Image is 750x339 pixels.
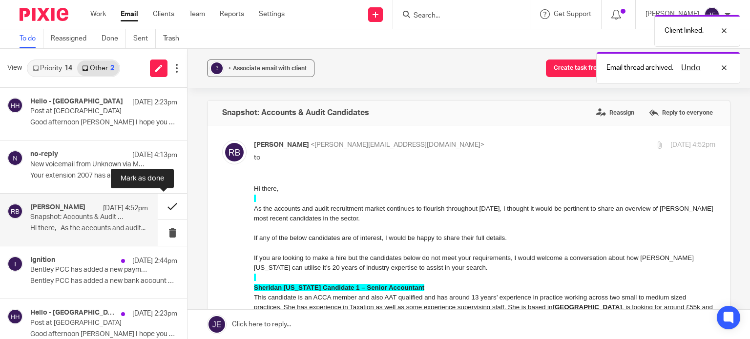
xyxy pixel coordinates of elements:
[30,213,125,221] p: Snapshot: Accounts & Audit Candidates
[646,105,715,120] label: Reply to everyone
[30,319,148,327] p: Post at [GEOGRAPHIC_DATA]
[7,256,23,272] img: svg%3E
[665,26,704,36] p: Client linked.
[30,224,148,233] p: Hi there, As the accounts and audit...
[28,60,77,76] a: Priority14
[77,60,119,76] a: Other2
[132,150,177,160] p: [DATE] 4:13pm
[189,9,205,19] a: Team
[30,266,148,274] p: Bentley PCC has added a new payment method
[207,60,314,77] button: ? + Associate email with client
[594,105,637,120] label: Reassign
[606,63,673,73] p: Email thread archived.
[163,29,187,48] a: Trash
[20,8,68,21] img: Pixie
[30,277,177,285] p: Bentley PCC has added a new bank account ending...
[7,203,23,219] img: svg%3E
[30,160,148,169] p: New voicemail from Unknown via M&P Enquiries
[115,199,145,206] b: St Albans
[222,108,369,118] h4: Snapshot: Accounts & Audit Candidates
[132,309,177,319] p: [DATE] 2:23pm
[311,141,484,148] span: <[PERSON_NAME][EMAIL_ADDRESS][DOMAIN_NAME]>
[30,150,58,159] h4: no-reply
[7,150,23,166] img: svg%3E
[133,29,156,48] a: Sent
[670,140,715,150] p: [DATE] 4:52pm
[220,9,244,19] a: Reports
[200,278,255,285] b: [PERSON_NAME]
[678,62,704,74] button: Undo
[222,140,247,164] img: svg%3E
[110,65,114,72] div: 2
[30,256,55,264] h4: Ignition
[20,29,43,48] a: To do
[132,256,177,266] p: [DATE] 2:44pm
[30,309,116,317] h4: Hello - [GEOGRAPHIC_DATA]
[30,172,177,180] p: Your extension 2007 has a new voicemail ...
[228,65,307,71] span: + Associate email with client
[30,330,177,339] p: Good afternoon [PERSON_NAME] I hope you are...
[7,98,23,113] img: svg%3E
[64,65,72,72] div: 14
[30,107,148,116] p: Post at [GEOGRAPHIC_DATA]
[132,98,177,107] p: [DATE] 2:23pm
[121,9,138,19] a: Email
[30,119,177,127] p: Good afternoon [PERSON_NAME] I hope you are...
[102,29,126,48] a: Done
[254,141,309,148] span: [PERSON_NAME]
[30,203,85,212] h4: [PERSON_NAME]
[298,120,368,127] b: [GEOGRAPHIC_DATA]
[7,63,22,73] span: View
[259,9,285,19] a: Settings
[7,309,23,324] img: svg%3E
[103,203,148,213] p: [DATE] 4:52pm
[704,7,720,22] img: svg%3E
[254,154,260,161] span: to
[153,9,174,19] a: Clients
[30,98,123,106] h4: Hello - [GEOGRAPHIC_DATA]
[51,29,94,48] a: Reassigned
[211,62,223,74] div: ?
[90,9,106,19] a: Work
